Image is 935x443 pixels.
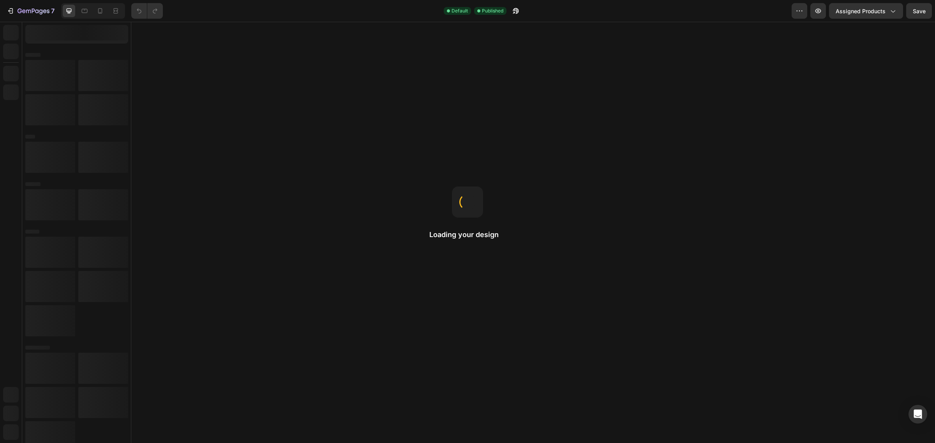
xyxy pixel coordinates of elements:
span: Save [913,8,926,14]
button: Assigned Products [829,3,903,19]
button: 7 [3,3,58,19]
span: Default [452,7,468,14]
div: Undo/Redo [131,3,163,19]
div: Open Intercom Messenger [909,405,927,424]
button: Save [906,3,932,19]
p: 7 [51,6,55,16]
span: Published [482,7,503,14]
h2: Loading your design [429,230,506,239]
span: Assigned Products [836,7,886,15]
